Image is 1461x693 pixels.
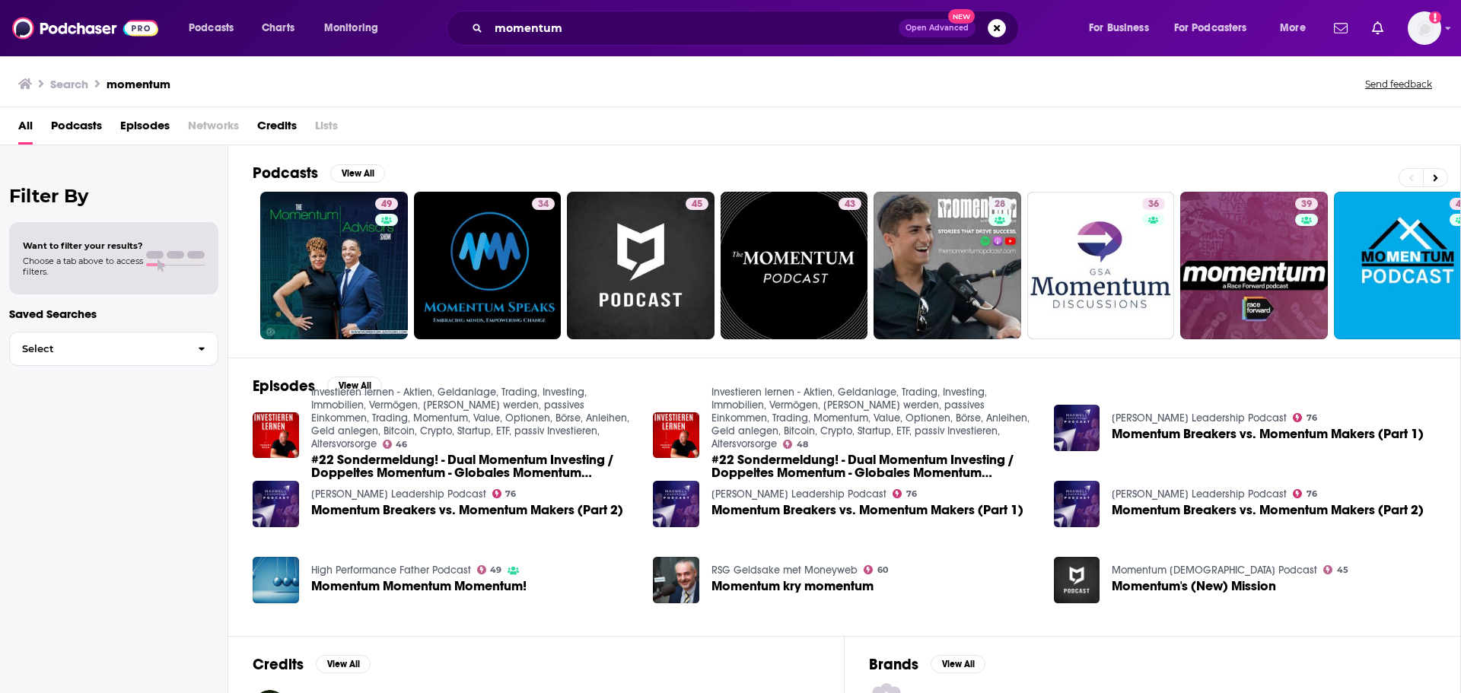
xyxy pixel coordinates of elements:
[489,16,899,40] input: Search podcasts, credits, & more...
[845,197,855,212] span: 43
[1112,504,1424,517] a: Momentum Breakers vs. Momentum Makers (Part 2)
[314,16,398,40] button: open menu
[1112,428,1424,440] a: Momentum Breakers vs. Momentum Makers (Part 1)
[1328,15,1354,41] a: Show notifications dropdown
[1295,198,1318,210] a: 39
[653,481,699,527] img: Momentum Breakers vs. Momentum Makers (Part 1)
[653,412,699,459] img: #22 Sondermeldung! - Dual Momentum Investing / Doppeltes Momentum - Globales Momentum Portfolio
[1174,17,1247,39] span: For Podcasters
[257,113,297,145] span: Credits
[1054,405,1100,451] img: Momentum Breakers vs. Momentum Makers (Part 1)
[1269,16,1325,40] button: open menu
[505,491,516,497] span: 76
[107,77,170,91] h3: momentum
[1054,557,1100,603] img: Momentum's (New) Mission
[253,557,299,603] img: Momentum Momentum Momentum!
[1307,415,1317,421] span: 76
[869,655,985,674] a: BrandsView All
[1027,192,1175,339] a: 36
[721,192,868,339] a: 43
[311,453,635,479] a: #22 Sondermeldung! - Dual Momentum Investing / Doppeltes Momentum - Globales Momentum Portfolio
[1337,567,1348,574] span: 45
[23,256,143,277] span: Choose a tab above to access filters.
[988,198,1011,210] a: 28
[10,344,186,354] span: Select
[18,113,33,145] a: All
[1112,564,1317,577] a: Momentum Church Podcast
[1112,580,1276,593] a: Momentum's (New) Mission
[253,164,318,183] h2: Podcasts
[252,16,304,40] a: Charts
[477,565,502,574] a: 49
[1078,16,1168,40] button: open menu
[1180,192,1328,339] a: 39
[461,11,1033,46] div: Search podcasts, credits, & more...
[381,197,392,212] span: 49
[948,9,976,24] span: New
[864,565,888,574] a: 60
[869,655,918,674] h2: Brands
[1307,491,1317,497] span: 76
[311,564,471,577] a: High Performance Father Podcast
[253,481,299,527] img: Momentum Breakers vs. Momentum Makers (Part 2)
[532,198,555,210] a: 34
[711,453,1036,479] span: #22 Sondermeldung! - Dual Momentum Investing / Doppeltes Momentum - Globales Momentum Portfolio
[9,332,218,366] button: Select
[262,17,294,39] span: Charts
[1408,11,1441,45] span: Logged in as gracewagner
[1366,15,1389,41] a: Show notifications dropdown
[189,17,234,39] span: Podcasts
[9,307,218,321] p: Saved Searches
[653,557,699,603] img: Momentum kry momentum
[324,17,378,39] span: Monitoring
[253,412,299,459] img: #22 Sondermeldung! - Dual Momentum Investing / Doppeltes Momentum - Globales Momentum Portfolio
[711,504,1023,517] a: Momentum Breakers vs. Momentum Makers (Part 1)
[253,655,304,674] h2: Credits
[711,564,858,577] a: RSG Geldsake met Moneyweb
[893,489,917,498] a: 76
[396,441,407,448] span: 46
[1148,197,1159,212] span: 36
[51,113,102,145] a: Podcasts
[1323,565,1348,574] a: 45
[9,185,218,207] h2: Filter By
[311,504,623,517] a: Momentum Breakers vs. Momentum Makers (Part 2)
[877,567,888,574] span: 60
[327,377,382,395] button: View All
[120,113,170,145] a: Episodes
[311,488,486,501] a: Maxwell Leadership Podcast
[906,491,917,497] span: 76
[1408,11,1441,45] button: Show profile menu
[253,377,315,396] h2: Episodes
[1301,197,1312,212] span: 39
[315,113,338,145] span: Lists
[253,164,385,183] a: PodcastsView All
[330,164,385,183] button: View All
[490,567,501,574] span: 49
[1054,481,1100,527] img: Momentum Breakers vs. Momentum Makers (Part 2)
[899,19,976,37] button: Open AdvancedNew
[1293,413,1317,422] a: 76
[260,192,408,339] a: 49
[12,14,158,43] img: Podchaser - Follow, Share and Rate Podcasts
[906,24,969,32] span: Open Advanced
[1164,16,1269,40] button: open menu
[686,198,708,210] a: 45
[253,655,371,674] a: CreditsView All
[783,440,808,449] a: 48
[1293,489,1317,498] a: 76
[711,580,874,593] a: Momentum kry momentum
[995,197,1005,212] span: 28
[797,441,808,448] span: 48
[1408,11,1441,45] img: User Profile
